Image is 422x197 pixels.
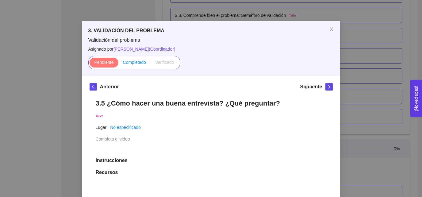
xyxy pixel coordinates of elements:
[96,124,108,131] article: Lugar:
[329,27,334,32] span: close
[155,60,174,65] span: Verificado
[96,114,103,118] span: Taller
[88,46,334,52] span: Asignado por
[96,157,327,164] h1: Instrucciones
[325,83,333,91] button: right
[90,85,97,89] span: left
[410,80,422,117] button: Open Feedback Widget
[96,137,130,141] span: Completa el video
[90,83,97,91] button: left
[100,83,119,91] h5: Anterior
[110,125,141,130] a: No especificado
[88,27,334,34] h5: 3. VALIDACIÓN DEL PROBLEMA
[94,60,113,65] span: Pendiente
[300,83,322,91] h5: Siguiente
[323,21,340,38] button: Close
[88,37,334,44] span: Validación del problema
[123,60,146,65] span: Completado
[96,99,327,107] h1: 3.5 ¿Cómo hacer una buena entrevista? ¿Qué preguntar?
[113,47,175,52] span: [PERSON_NAME] ( Coordinador )
[96,169,327,176] h1: Recursos
[326,85,332,89] span: right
